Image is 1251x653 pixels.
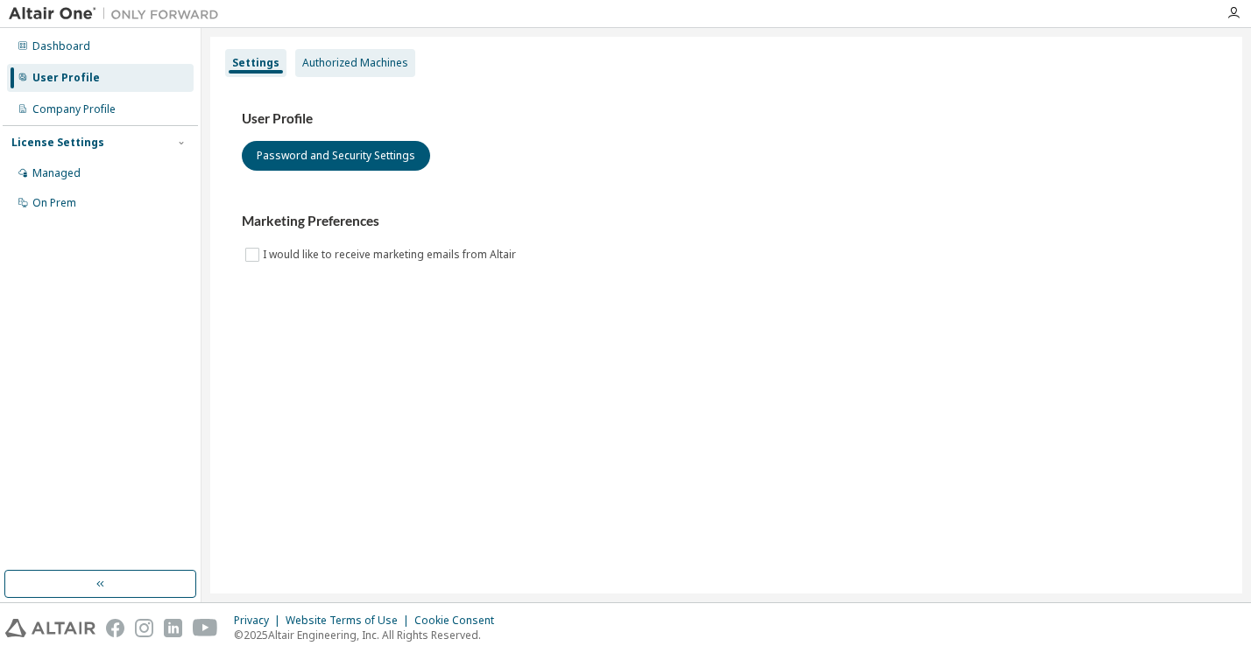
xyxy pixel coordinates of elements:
div: On Prem [32,196,76,210]
div: Website Terms of Use [286,614,414,628]
div: Cookie Consent [414,614,505,628]
div: Dashboard [32,39,90,53]
h3: Marketing Preferences [242,213,1211,230]
p: © 2025 Altair Engineering, Inc. All Rights Reserved. [234,628,505,642]
button: Password and Security Settings [242,141,430,171]
div: License Settings [11,136,104,150]
label: I would like to receive marketing emails from Altair [263,244,519,265]
div: Settings [232,56,279,70]
img: facebook.svg [106,619,124,637]
h3: User Profile [242,110,1211,128]
img: instagram.svg [135,619,153,637]
div: Authorized Machines [302,56,408,70]
img: youtube.svg [193,619,218,637]
div: Privacy [234,614,286,628]
div: Managed [32,166,81,180]
img: linkedin.svg [164,619,182,637]
div: User Profile [32,71,100,85]
img: Altair One [9,5,228,23]
img: altair_logo.svg [5,619,95,637]
div: Company Profile [32,102,116,116]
